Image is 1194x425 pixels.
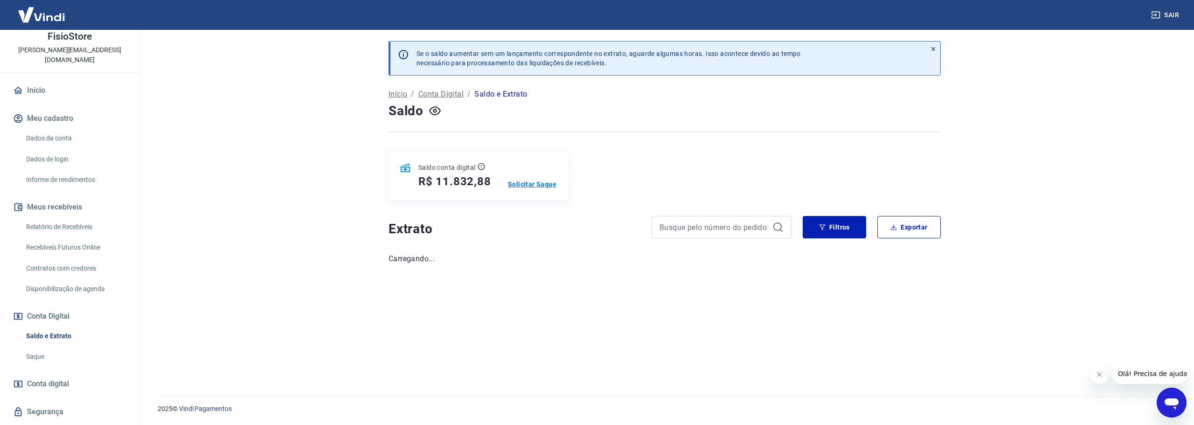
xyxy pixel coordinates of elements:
[7,45,132,65] p: [PERSON_NAME][EMAIL_ADDRESS][DOMAIN_NAME]
[179,405,232,412] a: Vindi Pagamentos
[418,89,464,100] a: Conta Digital
[508,180,556,189] a: Solicitar Saque
[158,404,1172,414] p: 2025 ©
[877,216,941,238] button: Exportar
[389,89,407,100] a: Início
[474,89,527,100] p: Saldo e Extrato
[389,220,640,238] h4: Extrato
[1090,365,1109,384] iframe: Fechar mensagem
[11,306,128,327] button: Conta Digital
[411,89,414,100] p: /
[418,174,491,189] h5: R$ 11.832,88
[11,108,128,129] button: Meu cadastro
[417,49,801,68] p: Se o saldo aumentar sem um lançamento correspondente no extrato, aguarde algumas horas. Isso acon...
[1112,363,1187,384] iframe: Mensagem da empresa
[22,238,128,257] a: Recebíveis Futuros Online
[11,0,72,29] img: Vindi
[418,163,476,172] p: Saldo conta digital
[803,216,866,238] button: Filtros
[22,327,128,346] a: Saldo e Extrato
[11,197,128,217] button: Meus recebíveis
[1149,7,1183,24] button: Sair
[22,259,128,278] a: Contratos com credores
[11,402,128,422] a: Segurança
[22,150,128,169] a: Dados de login
[22,129,128,148] a: Dados da conta
[22,217,128,237] a: Relatório de Recebíveis
[389,102,423,120] h4: Saldo
[27,377,69,390] span: Conta digital
[389,253,941,265] p: Carregando...
[22,279,128,299] a: Disponibilização de agenda
[11,374,128,394] a: Conta digital
[22,170,128,189] a: Informe de rendimentos
[48,32,92,42] p: FisioStore
[11,80,128,101] a: Início
[1157,388,1187,418] iframe: Botão para abrir a janela de mensagens
[22,347,128,366] a: Saque
[467,89,471,100] p: /
[659,220,769,234] input: Busque pelo número do pedido
[6,7,78,14] span: Olá! Precisa de ajuda?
